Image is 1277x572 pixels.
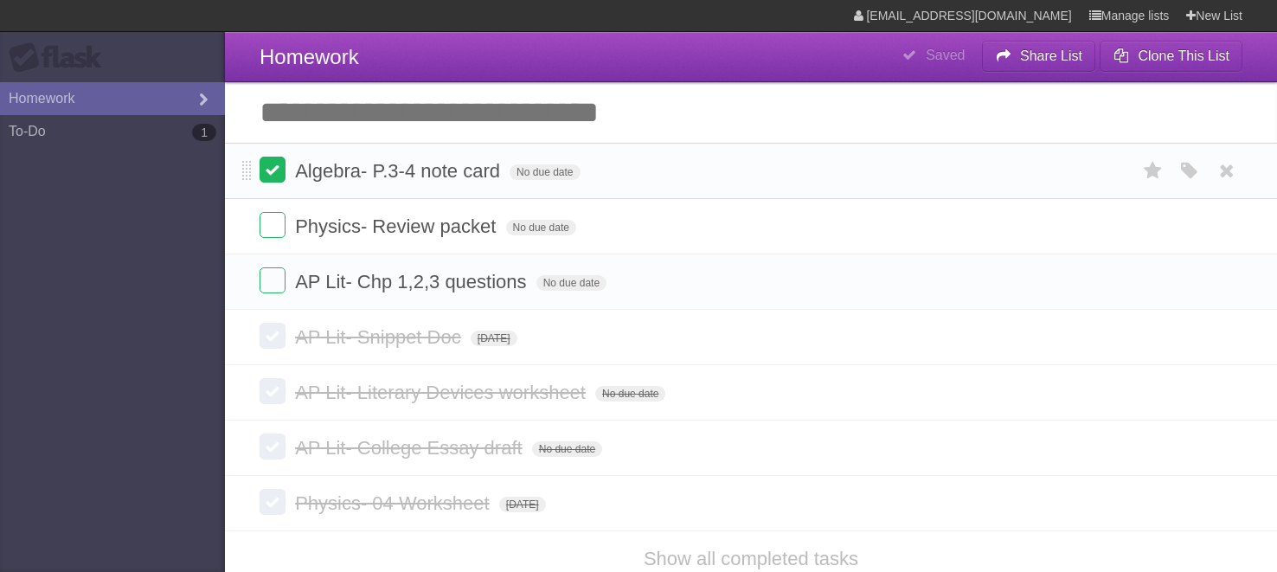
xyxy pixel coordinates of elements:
[1137,157,1170,185] label: Star task
[1100,41,1242,72] button: Clone This List
[1020,48,1082,63] b: Share List
[260,489,286,515] label: Done
[506,220,576,235] span: No due date
[192,124,216,141] b: 1
[295,215,500,237] span: Physics- Review packet
[982,41,1096,72] button: Share List
[295,326,465,348] span: AP Lit- Snippet Doc
[644,548,858,569] a: Show all completed tasks
[260,378,286,404] label: Done
[295,271,530,292] span: AP Lit- Chp 1,2,3 questions
[260,434,286,460] label: Done
[499,497,546,512] span: [DATE]
[510,164,580,180] span: No due date
[295,492,494,514] span: Physics- 04 Worksheet
[595,386,665,402] span: No due date
[260,323,286,349] label: Done
[260,157,286,183] label: Done
[9,42,112,74] div: Flask
[926,48,965,62] b: Saved
[260,212,286,238] label: Done
[260,45,359,68] span: Homework
[295,382,590,403] span: AP Lit- Literary Devices worksheet
[295,437,527,459] span: AP Lit- College Essay draft
[295,160,504,182] span: Algebra- P.3-4 note card
[260,267,286,293] label: Done
[471,331,517,346] span: [DATE]
[1138,48,1229,63] b: Clone This List
[536,275,606,291] span: No due date
[532,441,602,457] span: No due date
